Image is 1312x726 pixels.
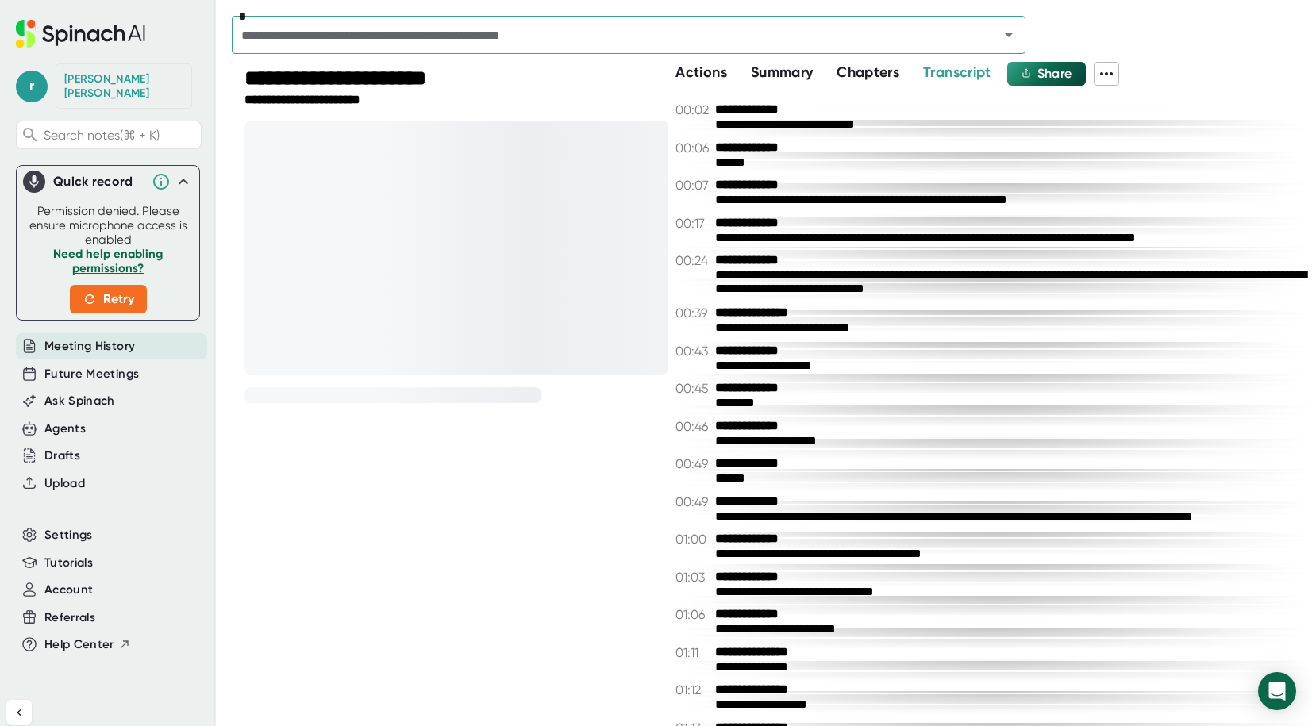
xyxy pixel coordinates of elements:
[23,166,193,198] div: Quick record
[44,636,114,654] span: Help Center
[44,447,80,465] button: Drafts
[675,381,711,396] span: 00:45
[44,128,197,143] span: Search notes (⌘ + K)
[923,62,991,83] button: Transcript
[675,102,711,117] span: 00:02
[675,682,711,697] span: 01:12
[44,474,85,493] button: Upload
[44,526,93,544] button: Settings
[64,72,183,100] div: Regina Rempel
[675,216,711,231] span: 00:17
[675,305,711,321] span: 00:39
[837,62,899,83] button: Chapters
[837,63,899,81] span: Chapters
[675,607,711,622] span: 01:06
[16,71,48,102] span: r
[44,581,93,599] button: Account
[675,494,711,509] span: 00:49
[675,456,711,471] span: 00:49
[998,24,1020,46] button: Open
[675,419,711,434] span: 00:46
[83,290,134,309] span: Retry
[44,636,131,654] button: Help Center
[751,63,813,81] span: Summary
[70,285,147,313] button: Retry
[675,570,711,585] span: 01:03
[44,365,139,383] button: Future Meetings
[44,337,135,355] button: Meeting History
[6,700,32,725] button: Collapse sidebar
[675,140,711,156] span: 00:06
[923,63,991,81] span: Transcript
[675,253,711,268] span: 00:24
[1258,672,1296,710] div: Open Intercom Messenger
[675,645,711,660] span: 01:11
[44,609,95,627] button: Referrals
[675,532,711,547] span: 01:00
[44,554,93,572] button: Tutorials
[675,178,711,193] span: 00:07
[44,420,86,438] button: Agents
[44,392,115,410] button: Ask Spinach
[53,247,163,275] a: Need help enabling permissions?
[53,174,144,190] div: Quick record
[675,344,711,359] span: 00:43
[751,62,813,83] button: Summary
[675,62,726,83] button: Actions
[26,204,190,313] div: Permission denied. Please ensure microphone access is enabled
[1007,62,1087,86] button: Share
[1037,66,1072,81] span: Share
[675,63,726,81] span: Actions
